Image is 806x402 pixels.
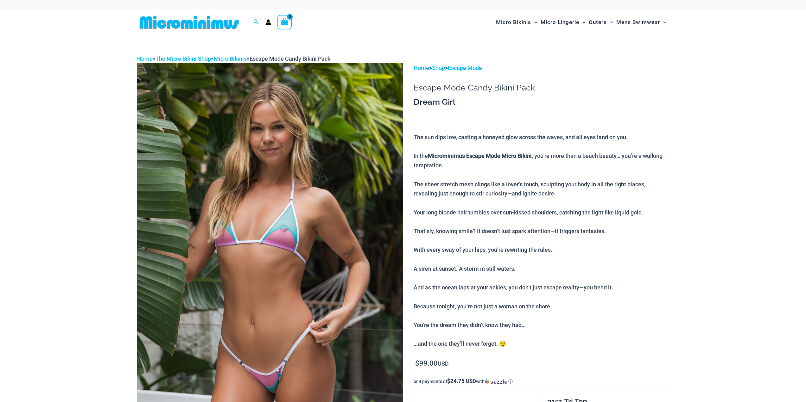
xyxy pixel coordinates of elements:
[415,359,438,367] bdi: 99.00
[137,15,241,29] img: MM SHOP LOGO FLAT
[137,55,330,62] span: » » »
[414,133,669,349] p: The sun dips low, casting a honeyed glow across the waves, and all eyes land on you. In the , you...
[660,14,666,30] span: Menu Toggle
[448,65,482,71] a: Escape Mode
[496,14,531,30] span: Micro Bikinis
[589,14,607,30] span: Outers
[253,18,259,26] a: Search icon link
[414,359,669,368] p: USD
[155,55,211,62] a: The Micro Bikini Shop
[494,13,539,32] a: Micro BikinisMenu ToggleMenu Toggle
[414,65,429,71] a: Home
[415,359,419,367] span: $
[428,152,532,159] b: Microminimus Escape Mode Micro Bikini
[414,83,669,93] h1: Escape Mode Candy Bikini Pack
[616,14,660,30] span: Mens Swimwear
[137,55,153,62] a: Home
[615,13,668,32] a: Mens SwimwearMenu ToggleMenu Toggle
[485,379,507,385] img: Sezzle
[493,12,669,33] nav: Site Navigation
[214,55,247,62] a: Micro Bikinis
[414,63,669,73] p: > >
[539,13,587,32] a: Micro LingerieMenu ToggleMenu Toggle
[531,14,537,30] span: Menu Toggle
[447,378,476,384] span: $24.75 USD
[277,15,292,29] a: View Shopping Cart, empty
[579,14,586,30] span: Menu Toggle
[414,378,669,385] div: or 4 payments of$24.75 USDwithSezzle Click to learn more about Sezzle
[265,19,271,25] a: Account icon link
[432,65,445,71] a: Shop
[541,14,579,30] span: Micro Lingerie
[414,97,669,108] h3: Dream Girl
[607,14,613,30] span: Menu Toggle
[414,378,669,385] div: or 4 payments of with
[250,55,330,62] span: Escape Mode Candy Bikini Pack
[587,13,615,32] a: OutersMenu ToggleMenu Toggle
